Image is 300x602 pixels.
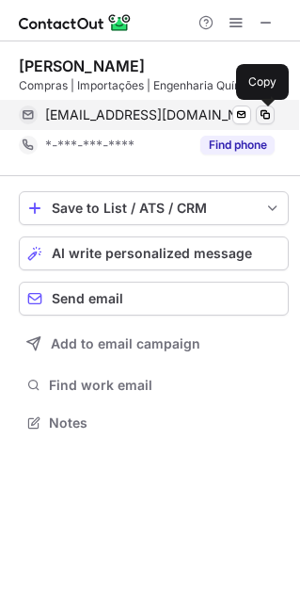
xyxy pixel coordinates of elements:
button: Add to email campaign [19,327,289,361]
span: Send email [52,291,123,306]
span: [EMAIL_ADDRESS][DOMAIN_NAME] [45,106,254,123]
span: Notes [49,415,281,431]
span: Find work email [49,377,281,394]
button: Find work email [19,372,289,399]
div: [PERSON_NAME] [19,57,145,75]
div: Compras | Importações | Engenharia Química [19,77,289,94]
span: Add to email campaign [51,336,200,351]
button: AI write personalized message [19,236,289,270]
button: Notes [19,410,289,436]
button: Send email [19,282,289,316]
button: save-profile-one-click [19,191,289,225]
div: Save to List / ATS / CRM [52,201,256,216]
img: ContactOut v5.3.10 [19,11,132,34]
span: AI write personalized message [52,246,252,261]
button: Reveal Button [200,136,275,155]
